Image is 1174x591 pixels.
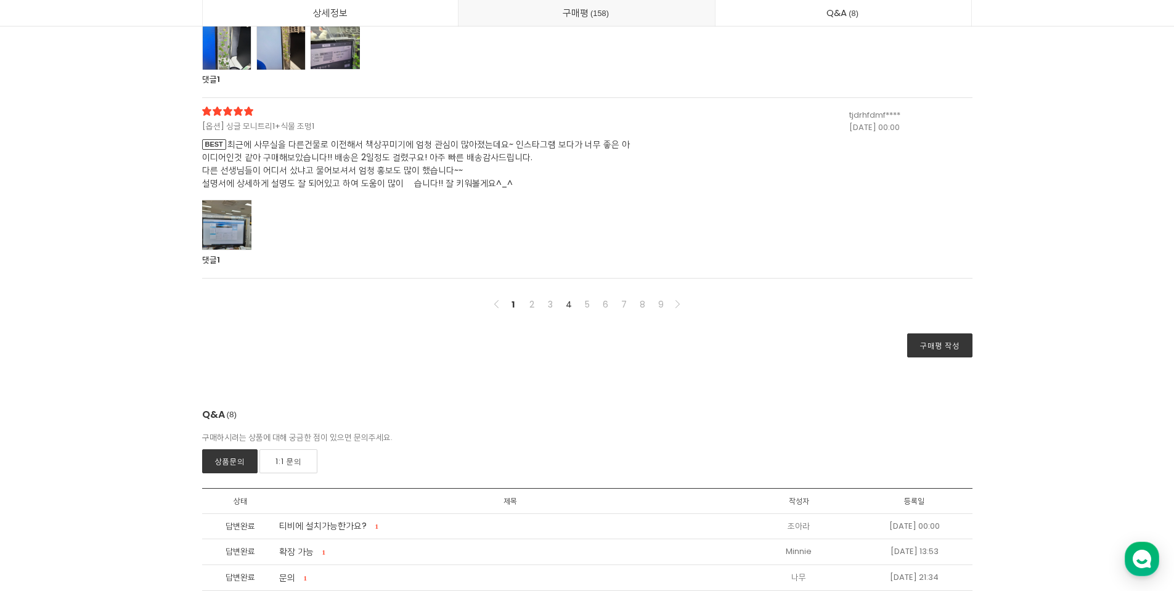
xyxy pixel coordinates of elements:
[279,520,649,532] a: 티비에 설치가능한가요? 1
[580,297,595,312] a: 5
[304,574,308,582] span: 1
[202,73,217,85] strong: 댓글
[202,489,279,513] li: 상태
[113,410,128,420] span: 대화
[225,408,239,421] span: 8
[635,297,650,312] a: 8
[617,297,632,312] a: 7
[891,545,939,558] div: [DATE] 13:53
[279,572,649,584] a: 문의 1
[190,409,205,419] span: 설정
[279,546,649,558] a: 확장 가능 1
[202,139,226,150] span: BEST
[561,297,576,312] a: 4
[857,489,972,513] li: 등록일
[506,297,521,312] a: 1
[217,254,220,266] span: 1
[279,489,741,513] li: 제목
[741,539,857,565] li: Minnie
[202,449,258,473] a: 상품문의
[159,391,237,422] a: 설정
[890,571,939,584] div: [DATE] 21:34
[654,297,669,312] a: 9
[322,548,326,556] span: 1
[849,121,972,134] div: [DATE] 00:00
[741,565,857,591] li: 나무
[741,514,857,540] li: 조아라
[375,523,379,530] span: 1
[847,7,860,20] span: 8
[741,489,857,513] li: 작성자
[202,120,603,133] span: [옵션] 싱글 모니트리1+식물 조명1
[39,409,46,419] span: 홈
[889,520,940,533] div: [DATE] 00:00
[217,73,220,85] span: 1
[202,254,217,266] strong: 댓글
[589,7,611,20] span: 158
[202,545,279,558] div: 답변완료
[907,333,972,357] a: 구매평 작성
[598,297,613,312] a: 6
[4,391,81,422] a: 홈
[279,571,295,584] span: 문의
[202,431,972,444] div: 구매하시려는 상품에 대해 궁금한 점이 있으면 문의주세요.
[524,297,539,312] a: 2
[81,391,159,422] a: 대화
[202,520,279,533] div: 답변완료
[259,449,317,473] a: 1:1 문의
[202,407,239,432] div: Q&A
[279,545,314,558] span: 확장 가능
[279,520,367,532] span: 티비에 설치가능한가요?
[543,297,558,312] a: 3
[202,571,279,584] div: 답변완료
[202,138,634,190] span: 최근에 사무실을 다른건물로 이전해서 책상꾸미기에 엄청 관심이 많아졌는데요~ 인스타그램 보다가 너무 좋은 아이디어인것 같아 구매해보았습니다!! 배송은 2일정도 걸렸구요! 아주 ...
